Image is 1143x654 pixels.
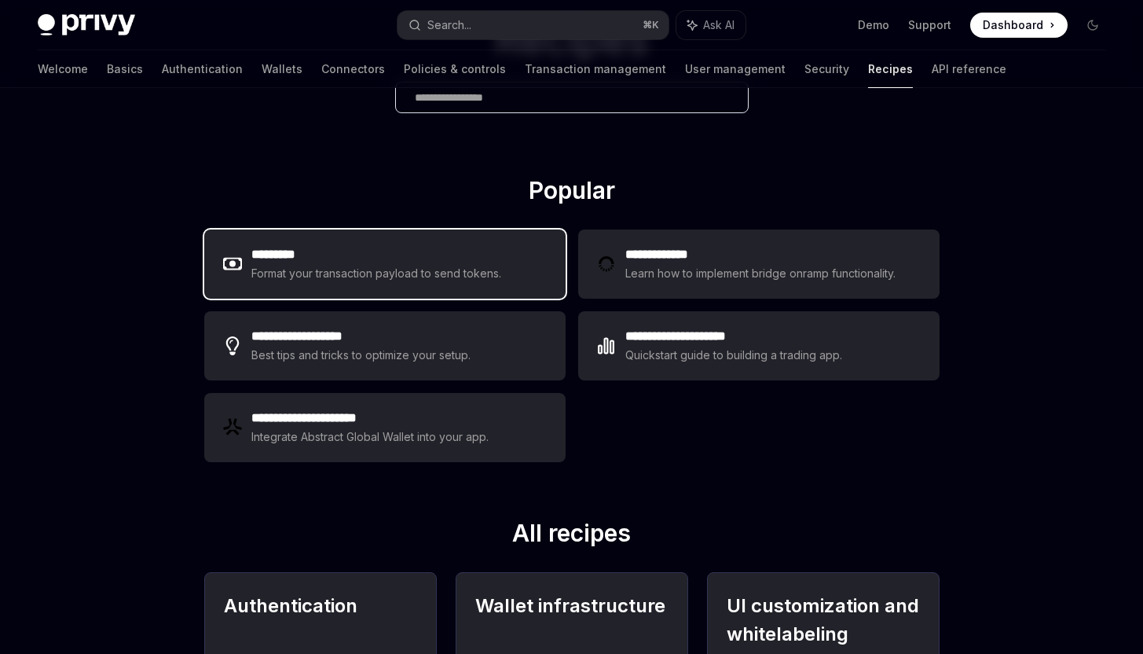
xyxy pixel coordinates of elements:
button: Ask AI [676,11,746,39]
div: Best tips and tricks to optimize your setup. [251,346,473,365]
a: **** ****Format your transaction payload to send tokens. [204,230,566,299]
div: Format your transaction payload to send tokens. [251,264,502,283]
span: Ask AI [703,17,735,33]
a: Welcome [38,50,88,88]
button: Search...⌘K [397,11,668,39]
img: dark logo [38,14,135,36]
a: Transaction management [525,50,666,88]
div: Quickstart guide to building a trading app. [625,346,843,365]
div: Learn how to implement bridge onramp functionality. [625,264,900,283]
button: Toggle dark mode [1080,13,1105,38]
a: Authentication [162,50,243,88]
a: Connectors [321,50,385,88]
a: Demo [858,17,889,33]
a: User management [685,50,786,88]
a: Policies & controls [404,50,506,88]
a: **** **** ***Learn how to implement bridge onramp functionality. [578,230,940,299]
h2: All recipes [204,519,940,553]
h2: Wallet infrastructure [475,592,669,648]
span: Dashboard [983,17,1043,33]
span: ⌘ K [643,19,659,31]
a: Dashboard [970,13,1068,38]
a: Recipes [868,50,913,88]
a: Security [804,50,849,88]
h2: UI customization and whitelabeling [727,592,920,648]
a: Basics [107,50,143,88]
h2: Popular [204,176,940,211]
a: Wallets [262,50,302,88]
h2: Authentication [224,592,417,648]
a: Support [908,17,951,33]
div: Search... [427,16,471,35]
div: Integrate Abstract Global Wallet into your app. [251,428,490,446]
a: API reference [932,50,1006,88]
